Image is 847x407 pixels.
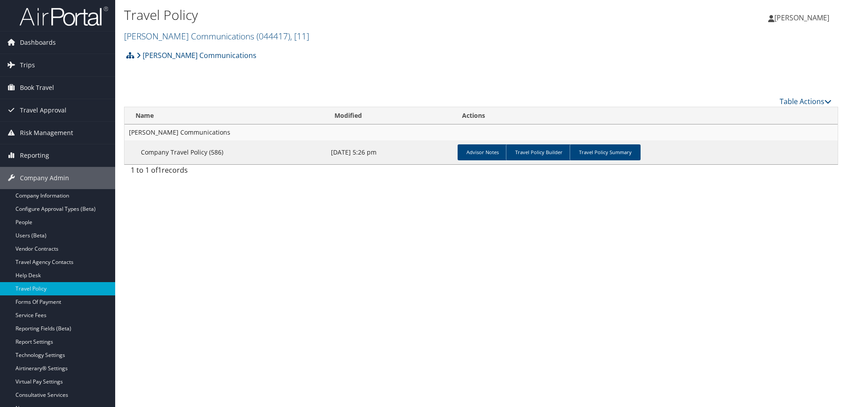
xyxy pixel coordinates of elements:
[124,107,326,124] th: Name: activate to sort column ascending
[20,167,69,189] span: Company Admin
[136,47,256,64] a: [PERSON_NAME] Communications
[326,140,454,164] td: [DATE] 5:26 pm
[454,107,838,124] th: Actions
[570,144,641,160] a: Travel Policy Summary
[124,6,600,24] h1: Travel Policy
[20,77,54,99] span: Book Travel
[19,6,108,27] img: airportal-logo.png
[506,144,571,160] a: Travel Policy Builder
[780,97,831,106] a: Table Actions
[774,13,829,23] span: [PERSON_NAME]
[158,165,162,175] span: 1
[131,165,296,180] div: 1 to 1 of records
[256,30,290,42] span: ( 044417 )
[768,4,838,31] a: [PERSON_NAME]
[20,122,73,144] span: Risk Management
[20,54,35,76] span: Trips
[124,124,838,140] td: [PERSON_NAME] Communications
[20,144,49,167] span: Reporting
[124,30,309,42] a: [PERSON_NAME] Communications
[458,144,508,160] a: Advisor Notes
[20,99,66,121] span: Travel Approval
[290,30,309,42] span: , [ 11 ]
[124,140,326,164] td: Company Travel Policy (586)
[326,107,454,124] th: Modified: activate to sort column ascending
[20,31,56,54] span: Dashboards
